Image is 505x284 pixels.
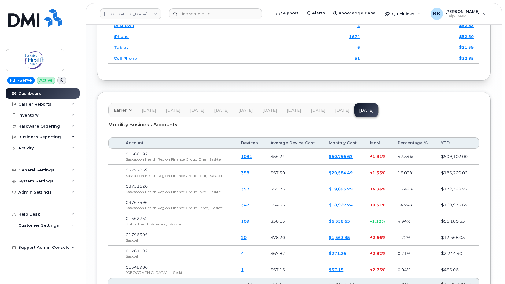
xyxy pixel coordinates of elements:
div: Mobility Business Accounts [108,117,479,132]
span: + [370,251,373,256]
span: Public Health Service - , [126,222,167,226]
a: Unknown [114,23,134,28]
span: 01796395 [126,232,148,237]
span: [DATE] [190,108,204,113]
span: [DATE] [214,108,228,113]
a: Support [272,7,303,19]
span: [DATE] [287,108,301,113]
span: Support [281,10,298,16]
span: Sasktel [209,157,221,162]
span: 4.36% [373,186,385,191]
span: 01562752 [126,216,148,221]
td: $67.82 [265,246,323,262]
a: $52.50 [459,34,474,39]
span: Sasktel [126,238,138,243]
span: Knowledge Base [339,10,376,16]
a: 1 [241,267,244,272]
span: Saskatoon Health Region Finance Group Three, [126,205,209,210]
th: Devices [236,137,265,148]
a: Alerts [303,7,329,19]
span: Earlier [114,107,127,113]
span: + [370,267,373,272]
iframe: Messenger Launcher [478,257,500,279]
span: 01548986 [126,265,148,270]
a: $19,895.79 [329,186,353,191]
a: 51 [355,56,360,61]
a: 2 [357,23,360,28]
span: + [370,202,373,207]
a: $6,338.65 [329,219,350,224]
a: $20,584.49 [329,170,353,175]
td: $55.73 [265,181,323,197]
a: 109 [241,219,249,224]
a: iPhone [114,34,129,39]
a: 4 [241,251,244,256]
a: $32.85 [459,56,474,61]
span: 03751620 [126,184,148,189]
a: 20 [241,235,247,240]
span: 1.33% [373,170,385,175]
a: $1,563.95 [329,235,350,240]
span: [DATE] [335,108,349,113]
span: [DATE] [166,108,180,113]
span: 03767596 [126,200,148,205]
td: $57.50 [265,165,323,181]
span: + [370,235,373,240]
a: 6 [357,45,360,50]
span: Quicklinks [392,11,414,16]
span: 0.51% [373,202,385,207]
a: 358 [241,170,249,175]
span: [GEOGRAPHIC_DATA] -, [126,270,171,275]
td: 0.04% [392,262,436,278]
span: [DATE] [262,108,277,113]
span: Sasktel [210,173,222,178]
td: $78.20 [265,229,323,246]
a: 347 [241,202,249,207]
a: 357 [241,186,249,191]
span: Sasktel [211,205,224,210]
span: Sasktel [173,270,185,275]
span: Sasktel [126,254,138,259]
span: + [370,154,373,159]
span: -1.13% [370,219,385,224]
a: Earlier [109,103,137,117]
a: Tablet [114,45,128,50]
a: $18,927.74 [329,202,353,207]
span: KK [433,10,440,17]
span: [DATE] [238,108,253,113]
td: 1.22% [392,229,436,246]
td: $172,398.72 [436,181,479,197]
a: 1081 [241,154,252,159]
th: Account [120,137,235,148]
div: Quicklinks [381,8,425,20]
td: $56,180.53 [436,213,479,229]
span: [DATE] [142,108,156,113]
a: $52.83 [459,23,474,28]
th: Percentage % [392,137,436,148]
td: 47.34% [392,149,436,165]
a: $60,796.62 [329,154,353,159]
span: Alerts [312,10,325,16]
span: 01781192 [126,248,148,253]
span: 2.73% [373,267,385,272]
td: $54.55 [265,197,323,213]
td: $56.24 [265,149,323,165]
td: $12,668.03 [436,229,479,246]
td: $57.15 [265,262,323,278]
span: Help Desk [445,14,480,19]
td: 14.74% [392,197,436,213]
a: $271.26 [329,251,346,256]
a: Saskatoon Health Region [100,8,161,19]
th: Monthly Cost [323,137,364,148]
span: Sasktel [209,190,221,194]
td: $509,102.00 [436,149,479,165]
span: Saskatoon Health Region Finance Group Four, [126,173,207,178]
th: Average Device Cost [265,137,323,148]
span: [PERSON_NAME] [445,9,480,14]
input: Find something... [169,8,262,19]
td: $183,200.02 [436,165,479,181]
span: 2.66% [373,235,385,240]
span: + [370,170,373,175]
td: 16.03% [392,165,436,181]
td: $58.15 [265,213,323,229]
